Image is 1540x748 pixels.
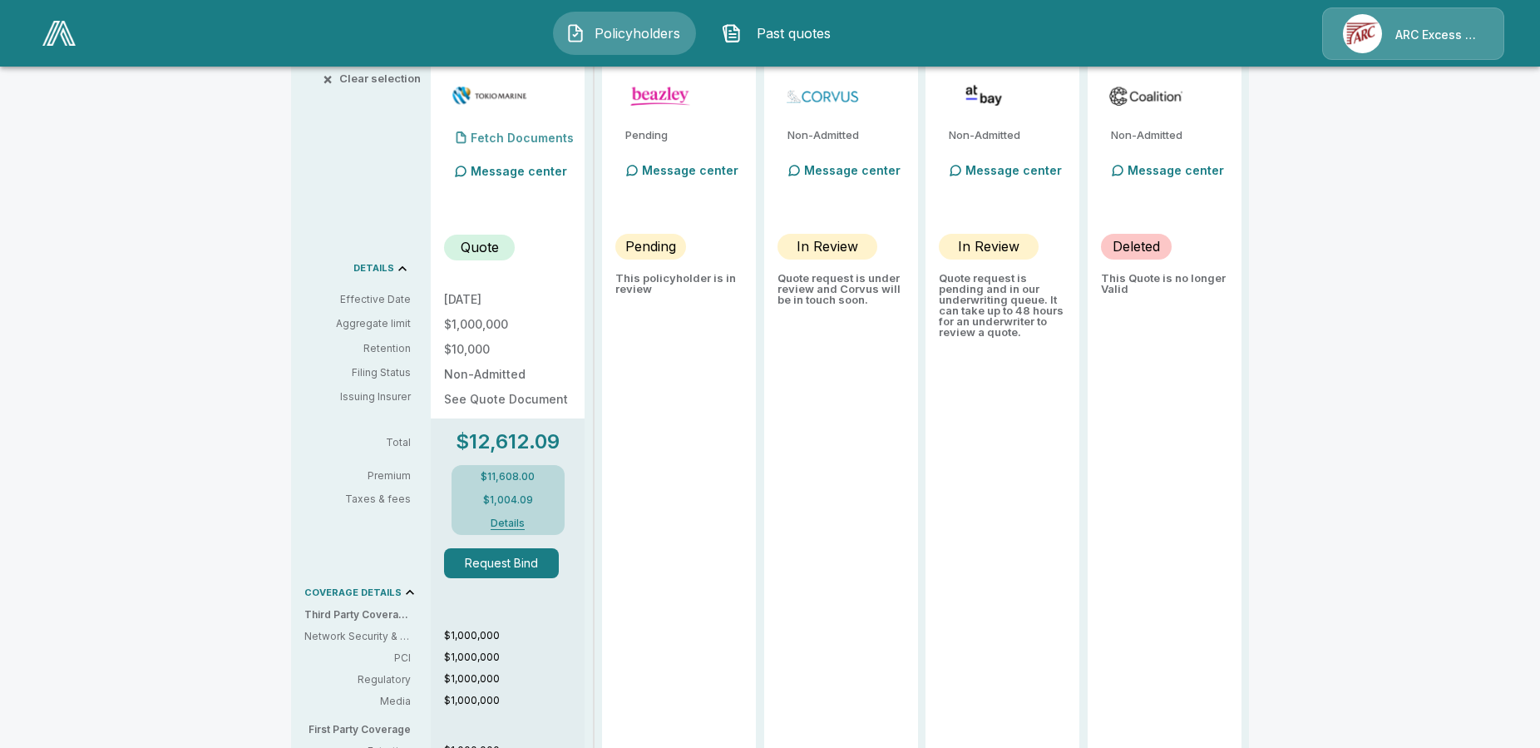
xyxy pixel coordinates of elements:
p: Non-Admitted [949,130,1066,141]
p: In Review [958,236,1019,256]
p: PCI [304,651,411,666]
p: Quote request is pending and in our underwriting queue. It can take up to 48 hours for an underwr... [939,273,1066,338]
p: ARC Excess & Surplus [1395,27,1483,43]
img: Past quotes Icon [722,23,742,43]
p: Message center [642,161,738,179]
p: Message center [804,161,901,179]
button: Details [475,518,541,528]
p: Taxes & fees [304,494,424,504]
p: Deleted [1113,236,1160,256]
p: Pending [625,236,676,256]
p: $1,000,000 [444,650,585,665]
p: $12,612.09 [456,432,560,452]
p: See Quote Document [444,394,571,405]
p: Aggregate limit [304,316,411,331]
button: Policyholders IconPolicyholders [553,12,696,55]
p: Quote request is under review and Corvus will be in touch soon. [777,273,905,305]
button: ×Clear selection [326,73,421,84]
img: atbaycybersurplus [945,83,1023,108]
p: Effective Date [304,292,411,307]
span: Past quotes [748,23,840,43]
p: Retention [304,341,411,356]
p: Regulatory [304,672,411,687]
img: corvuscybersurplus [784,83,861,108]
p: Total [304,438,424,448]
a: Agency IconARC Excess & Surplus [1322,7,1504,60]
img: coalitioncyber [1108,83,1185,108]
p: $1,000,000 [444,319,571,330]
span: × [323,73,333,84]
span: Policyholders [592,23,684,43]
img: Agency Icon [1343,14,1382,53]
p: In Review [797,236,858,256]
p: This policyholder is in review [615,273,743,295]
p: $1,000,000 [444,628,585,643]
button: Request Bind [444,548,559,578]
p: Media [304,694,411,709]
p: $1,000,000 [444,693,585,708]
p: Fetch Documents [471,132,574,144]
p: Filing Status [304,365,411,380]
p: Network Security & Privacy Liability [304,629,411,644]
p: [DATE] [444,294,571,305]
p: Non-Admitted [787,130,905,141]
img: Policyholders Icon [565,23,585,43]
p: Pending [625,130,743,141]
p: Message center [471,162,567,180]
p: Issuing Insurer [304,389,411,404]
p: $1,004.09 [483,495,533,505]
p: First Party Coverage [304,722,424,737]
p: $10,000 [444,344,571,355]
button: Past quotes IconPast quotes [709,12,852,55]
img: tmhcccyber [451,83,528,108]
p: Message center [1128,161,1224,179]
p: Non-Admitted [444,369,571,380]
img: beazleycyber [622,83,699,108]
span: Request Bind [444,548,571,578]
p: DETAILS [353,264,394,273]
p: COVERAGE DETAILS [304,588,402,597]
p: Quote [461,237,499,257]
p: Premium [304,471,424,481]
img: AA Logo [42,21,76,46]
p: Message center [965,161,1062,179]
p: Third Party Coverage [304,607,424,622]
p: Non-Admitted [1111,130,1228,141]
p: This Quote is no longer Valid [1101,273,1228,295]
p: $11,608.00 [481,472,535,482]
p: $1,000,000 [444,671,585,686]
